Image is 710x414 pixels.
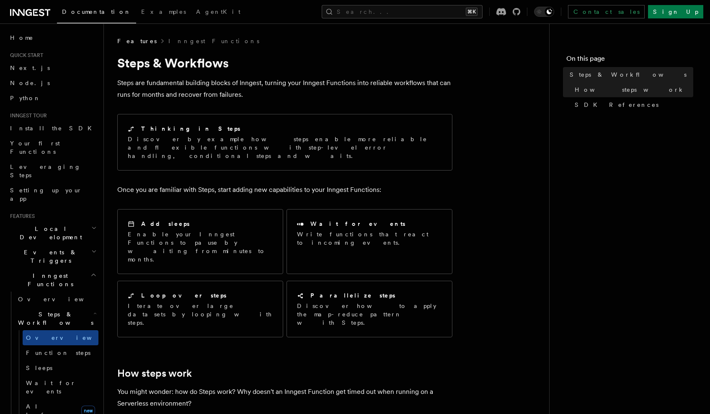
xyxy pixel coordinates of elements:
[10,163,81,179] span: Leveraging Steps
[466,8,478,16] kbd: ⌘K
[534,7,554,17] button: Toggle dark mode
[7,112,47,119] span: Inngest tour
[7,75,98,91] a: Node.js
[7,213,35,220] span: Features
[571,97,693,112] a: SDK References
[310,220,405,228] h2: Wait for events
[23,345,98,360] a: Function steps
[7,268,98,292] button: Inngest Functions
[287,281,452,337] a: Parallelize stepsDiscover how to apply the map-reduce pattern with Steps.
[7,248,91,265] span: Events & Triggers
[575,85,685,94] span: How steps work
[571,82,693,97] a: How steps work
[23,360,98,375] a: Sleeps
[7,30,98,45] a: Home
[10,95,41,101] span: Python
[57,3,136,23] a: Documentation
[128,230,273,264] p: Enable your Inngest Functions to pause by waiting from minutes to months.
[566,67,693,82] a: Steps & Workflows
[141,291,227,300] h2: Loop over steps
[7,225,91,241] span: Local Development
[7,245,98,268] button: Events & Triggers
[117,55,452,70] h1: Steps & Workflows
[322,5,483,18] button: Search...⌘K
[117,209,283,274] a: Add sleepsEnable your Inngest Functions to pause by waiting from minutes to months.
[128,302,273,327] p: Iterate over large datasets by looping with steps.
[648,5,703,18] a: Sign Up
[168,37,259,45] a: Inngest Functions
[15,292,98,307] a: Overview
[26,365,52,371] span: Sleeps
[141,124,240,133] h2: Thinking in Steps
[62,8,131,15] span: Documentation
[7,183,98,206] a: Setting up your app
[310,291,395,300] h2: Parallelize steps
[7,136,98,159] a: Your first Functions
[117,77,452,101] p: Steps are fundamental building blocks of Inngest, turning your Inngest Functions into reliable wo...
[117,281,283,337] a: Loop over stepsIterate over large datasets by looping with steps.
[10,187,82,202] span: Setting up your app
[7,91,98,106] a: Python
[575,101,658,109] span: SDK References
[26,349,90,356] span: Function steps
[10,125,97,132] span: Install the SDK
[7,60,98,75] a: Next.js
[7,52,43,59] span: Quick start
[7,221,98,245] button: Local Development
[10,34,34,42] span: Home
[297,230,442,247] p: Write functions that react to incoming events.
[191,3,245,23] a: AgentKit
[15,310,93,327] span: Steps & Workflows
[566,54,693,67] h4: On this page
[287,209,452,274] a: Wait for eventsWrite functions that react to incoming events.
[7,121,98,136] a: Install the SDK
[297,302,442,327] p: Discover how to apply the map-reduce pattern with Steps.
[570,70,687,79] span: Steps & Workflows
[10,65,50,71] span: Next.js
[568,5,645,18] a: Contact sales
[117,386,452,409] p: You might wonder: how do Steps work? Why doesn't an Inngest Function get timed out when running o...
[26,380,76,395] span: Wait for events
[117,37,157,45] span: Features
[23,330,98,345] a: Overview
[18,296,104,303] span: Overview
[141,8,186,15] span: Examples
[141,220,190,228] h2: Add sleeps
[7,272,90,288] span: Inngest Functions
[196,8,240,15] span: AgentKit
[117,184,452,196] p: Once you are familiar with Steps, start adding new capabilities to your Inngest Functions:
[128,135,442,160] p: Discover by example how steps enable more reliable and flexible functions with step-level error h...
[23,375,98,399] a: Wait for events
[15,307,98,330] button: Steps & Workflows
[136,3,191,23] a: Examples
[117,114,452,171] a: Thinking in StepsDiscover by example how steps enable more reliable and flexible functions with s...
[10,140,60,155] span: Your first Functions
[117,367,192,379] a: How steps work
[10,80,50,86] span: Node.js
[7,159,98,183] a: Leveraging Steps
[26,334,112,341] span: Overview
